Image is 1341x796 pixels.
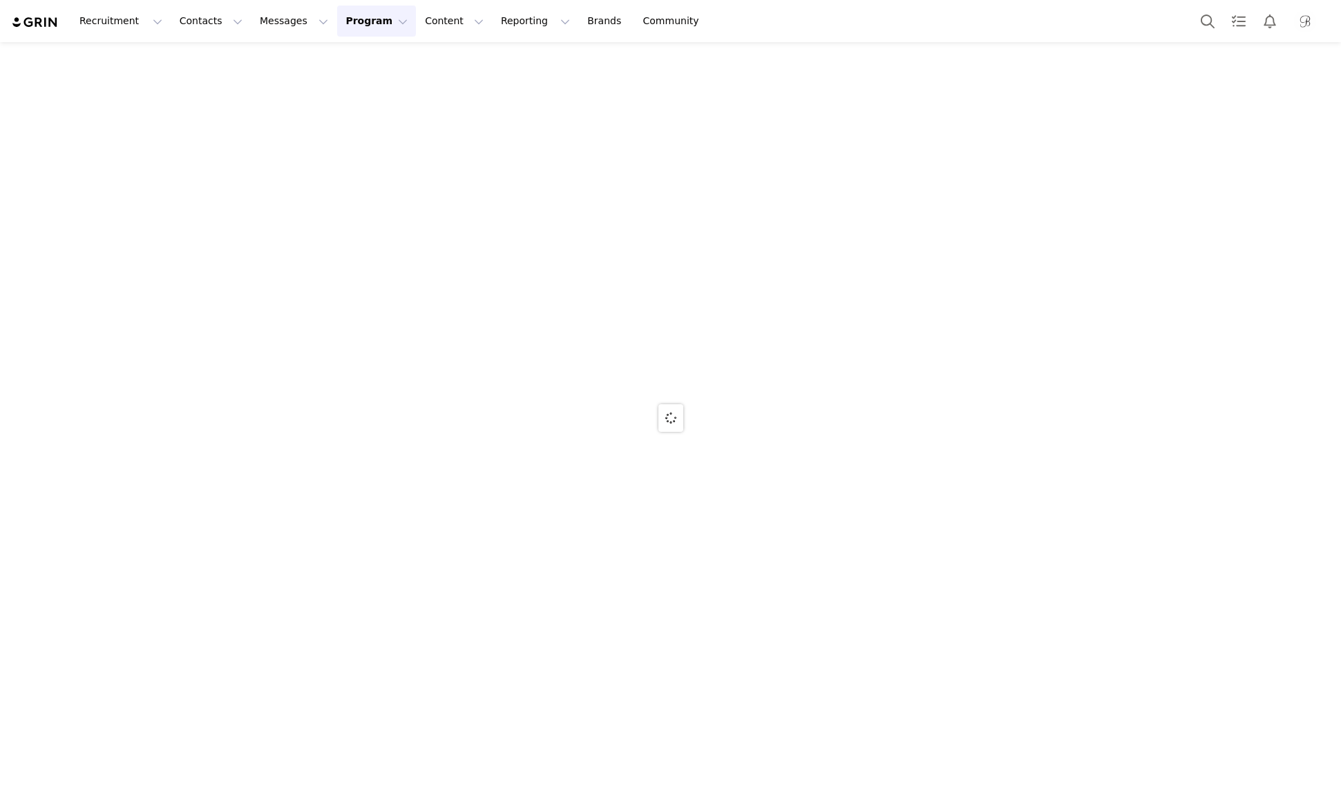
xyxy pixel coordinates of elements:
button: Search [1192,6,1223,37]
button: Profile [1286,10,1330,32]
button: Reporting [493,6,578,37]
a: Community [635,6,714,37]
a: Tasks [1224,6,1254,37]
button: Notifications [1255,6,1285,37]
img: grin logo [11,16,59,29]
button: Contacts [171,6,251,37]
button: Program [337,6,416,37]
a: Brands [579,6,634,37]
button: Recruitment [71,6,171,37]
button: Messages [251,6,336,37]
img: 1e62ec84-dc4b-409e-bd39-9191681ad496.jpg [1294,10,1316,32]
button: Content [417,6,492,37]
